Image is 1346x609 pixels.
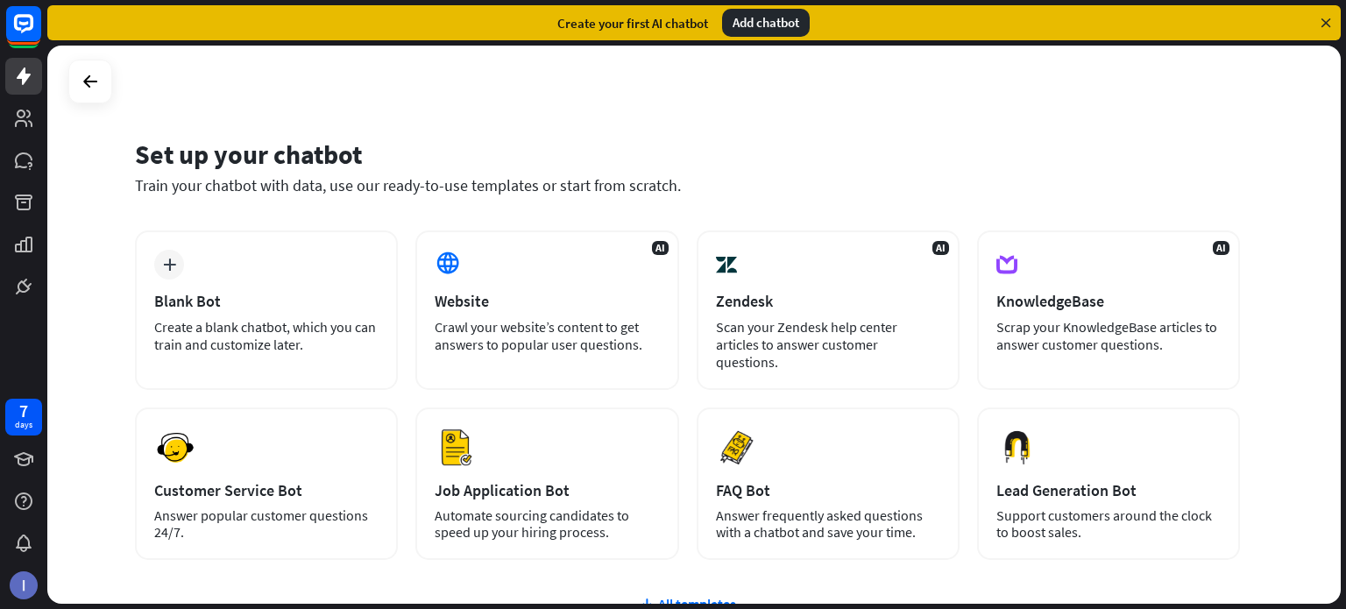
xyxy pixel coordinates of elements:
button: Open LiveChat chat widget [14,7,67,60]
div: Job Application Bot [435,480,659,500]
a: 7 days [5,399,42,436]
div: KnowledgeBase [996,291,1221,311]
div: Add chatbot [722,9,810,37]
div: Scan your Zendesk help center articles to answer customer questions. [716,318,940,371]
div: Blank Bot [154,291,379,311]
div: days [15,419,32,431]
div: Support customers around the clock to boost sales. [996,507,1221,541]
div: FAQ Bot [716,480,940,500]
div: Website [435,291,659,311]
div: Create a blank chatbot, which you can train and customize later. [154,318,379,353]
span: AI [1213,241,1229,255]
span: AI [652,241,669,255]
div: Zendesk [716,291,940,311]
div: Crawl your website’s content to get answers to popular user questions. [435,318,659,353]
div: Create your first AI chatbot [557,15,708,32]
div: Scrap your KnowledgeBase articles to answer customer questions. [996,318,1221,353]
div: Answer frequently asked questions with a chatbot and save your time. [716,507,940,541]
div: Automate sourcing candidates to speed up your hiring process. [435,507,659,541]
div: Train your chatbot with data, use our ready-to-use templates or start from scratch. [135,175,1240,195]
span: AI [932,241,949,255]
i: plus [163,258,176,271]
div: Customer Service Bot [154,480,379,500]
div: Set up your chatbot [135,138,1240,171]
div: 7 [19,403,28,419]
div: Answer popular customer questions 24/7. [154,507,379,541]
div: Lead Generation Bot [996,480,1221,500]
